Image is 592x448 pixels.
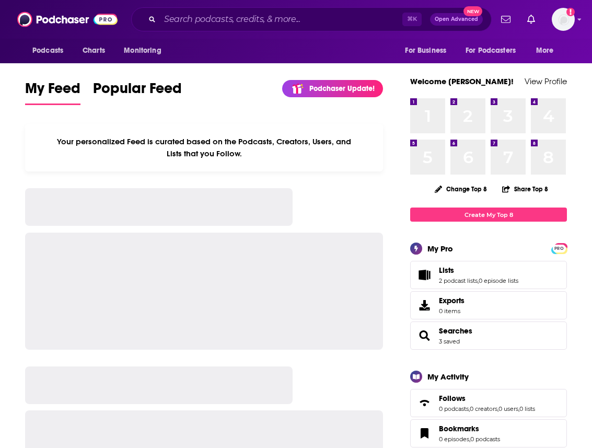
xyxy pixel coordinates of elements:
span: , [497,405,498,412]
a: 0 podcasts [470,435,500,443]
button: open menu [25,41,77,61]
a: Searches [414,328,435,343]
span: Logged in as morganm92295 [552,8,575,31]
div: My Activity [427,372,469,382]
span: Exports [414,298,435,313]
a: Follows [414,396,435,410]
button: open menu [529,41,567,61]
span: Popular Feed [93,79,182,104]
a: 0 episodes [439,435,469,443]
span: Exports [439,296,465,305]
a: Welcome [PERSON_NAME]! [410,76,514,86]
span: For Business [405,43,446,58]
a: 0 episode lists [479,277,518,284]
span: Bookmarks [410,419,567,447]
a: Searches [439,326,472,336]
a: 0 users [498,405,518,412]
span: Monitoring [124,43,161,58]
span: For Podcasters [466,43,516,58]
a: 0 creators [470,405,497,412]
a: 3 saved [439,338,460,345]
span: ⌘ K [402,13,422,26]
div: Your personalized Feed is curated based on the Podcasts, Creators, Users, and Lists that you Follow. [25,124,383,171]
input: Search podcasts, credits, & more... [160,11,402,28]
span: Charts [83,43,105,58]
svg: Add a profile image [566,8,575,16]
span: Lists [410,261,567,289]
img: User Profile [552,8,575,31]
div: Search podcasts, credits, & more... [131,7,492,31]
a: Lists [439,266,518,275]
a: Show notifications dropdown [497,10,515,28]
a: Exports [410,291,567,319]
span: More [536,43,554,58]
button: Open AdvancedNew [430,13,483,26]
a: My Feed [25,79,80,105]
a: 2 podcast lists [439,277,478,284]
span: Lists [439,266,454,275]
a: 0 lists [519,405,535,412]
span: , [469,435,470,443]
a: Follows [439,394,535,403]
button: Show profile menu [552,8,575,31]
a: PRO [553,244,565,252]
button: open menu [459,41,531,61]
button: Change Top 8 [428,182,493,196]
span: 0 items [439,307,465,315]
a: Popular Feed [93,79,182,105]
span: Bookmarks [439,424,479,433]
button: Share Top 8 [502,179,549,199]
span: Searches [410,321,567,350]
span: New [463,6,482,16]
button: open menu [117,41,175,61]
a: Charts [76,41,111,61]
a: Show notifications dropdown [523,10,539,28]
span: Follows [439,394,466,403]
a: Create My Top 8 [410,208,567,222]
span: Open Advanced [435,17,478,22]
span: Podcasts [32,43,63,58]
span: , [478,277,479,284]
a: Lists [414,268,435,282]
p: Podchaser Update! [309,84,375,93]
a: View Profile [525,76,567,86]
span: , [518,405,519,412]
a: Bookmarks [439,424,500,433]
a: Bookmarks [414,426,435,441]
img: Podchaser - Follow, Share and Rate Podcasts [17,9,118,29]
span: My Feed [25,79,80,104]
button: open menu [398,41,459,61]
span: , [469,405,470,412]
a: 0 podcasts [439,405,469,412]
div: My Pro [427,244,453,254]
span: Follows [410,389,567,417]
